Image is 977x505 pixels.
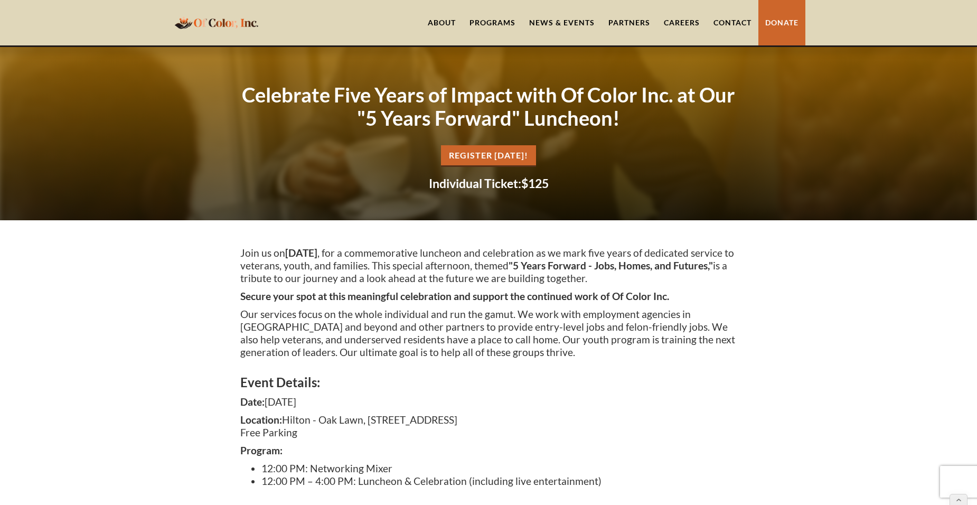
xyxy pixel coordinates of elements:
p: [DATE] [240,396,737,408]
p: Join us on , for a commemorative luncheon and celebration as we mark five years of dedicated serv... [240,247,737,285]
strong: "5 Years Forward - Jobs, Homes, and Futures," [509,259,713,272]
strong: Celebrate Five Years of Impact with Of Color Inc. at Our "5 Years Forward" Luncheon! [242,82,735,130]
li: 12:00 PM: Networking Mixer [261,462,737,475]
strong: [DATE] [285,247,317,259]
h2: $125 [240,177,737,190]
a: REgister [DATE]! [441,145,536,167]
strong: Date: [240,396,265,408]
a: home [172,10,261,35]
strong: Individual Ticket: [429,176,521,191]
strong: Program: [240,444,283,456]
li: 12:00 PM – 4:00 PM: Luncheon & Celebration (including live entertainment) [261,475,737,488]
strong: Event Details: [240,375,320,390]
p: Our services focus on the whole individual and run the gamut. We work with employment agencies in... [240,308,737,359]
strong: Location: [240,414,282,426]
strong: Secure your spot at this meaningful celebration and support the continued work of Of Color Inc. [240,290,669,302]
p: Hilton - Oak Lawn, [STREET_ADDRESS] Free Parking [240,414,737,439]
div: Programs [469,17,515,28]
